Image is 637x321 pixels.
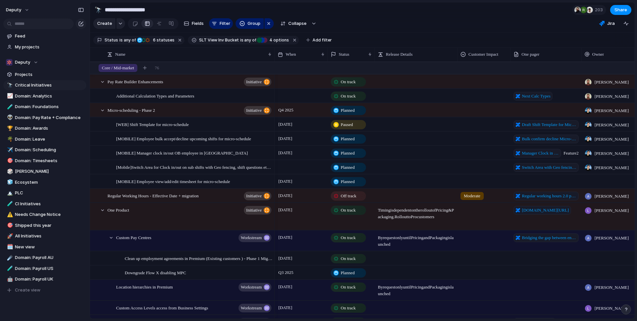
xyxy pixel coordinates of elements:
span: Location hierarchies in Premium [116,283,173,290]
button: Create view [3,285,86,295]
button: Collapse [276,18,310,29]
span: Pay Rate Builder Enhancements [107,78,163,85]
span: Q4 2025 [277,106,295,114]
button: isany of [239,36,258,44]
span: [DATE] [277,177,294,185]
button: 👽 [6,114,13,121]
span: initiative [246,106,262,115]
span: Domain: Pay Rate + Compliance [15,114,84,121]
a: Projects [3,70,86,80]
span: [PERSON_NAME] [15,168,84,175]
span: Planned [341,136,355,142]
span: Bulk confirm decline Micro-schedule via Mobile [522,136,577,142]
a: Regular working hours 2.0 pre-migration improvements [514,192,579,200]
a: 🧊Ecosystem [3,177,86,187]
span: Customer Impact [468,51,498,58]
span: 203 [595,7,605,13]
button: 🏔️ [6,190,13,196]
div: 🤖 [7,276,12,283]
div: 🎯 [7,157,12,164]
div: 🧪 [7,200,12,208]
button: Deputy [3,57,86,67]
a: [DOMAIN_NAME][URL] [514,206,571,215]
span: Ecosystem [15,179,84,186]
button: 🔭 [6,82,13,89]
button: isany of [118,36,137,44]
span: [MOBILE] Manager clock in/out OB employee in [GEOGRAPHIC_DATA] [116,149,248,157]
a: 🌴Domain: Leave [3,134,86,144]
span: My projects [15,44,84,50]
span: On track [341,234,356,241]
span: workstream [241,283,262,292]
span: workstream [241,233,262,242]
button: workstream [239,233,271,242]
button: 🎯 [6,222,13,229]
span: Share [614,7,627,13]
button: ⚠️ [6,211,13,218]
span: Domain: Analytics [15,93,84,99]
span: initiative [246,77,262,87]
span: 6 [151,37,157,42]
a: 🏆Domain: Awards [3,123,86,133]
span: Regular Working Hours - Effective Date + migration [107,192,199,199]
button: 🗓️ [6,244,13,250]
span: Timing is dependent on the roll out of Pricing & Packaging. Roll out to Pro customers [375,203,457,220]
span: [PERSON_NAME] [595,207,629,214]
span: Shipped this year [15,222,84,229]
button: 🌴 [6,136,13,143]
button: 🧪 [6,265,13,272]
div: 🚀All Initiatives [3,231,86,241]
span: Projects [15,71,84,78]
a: 📈Domain: Analytics [3,91,86,101]
span: Custom Pay Centres [116,233,151,241]
span: [WEB] Shift Template for micro-schedule [116,120,189,128]
div: 🎯Shipped this year [3,221,86,230]
a: 🎯Domain: Timesheets [3,156,86,166]
div: 🗓️New view [3,242,86,252]
a: ✈️Domain: Scheduling [3,145,86,155]
span: [PERSON_NAME] [595,284,629,291]
a: ☄️Domain: Payroll AU [3,253,86,263]
span: Domain: Timesheets [15,158,84,164]
span: Create [97,20,112,27]
a: Manager Clock in out on behalf of Employee for Micro-Schedule [514,149,561,158]
button: initiative [244,106,271,115]
div: 🧪Domain: Foundations [3,102,86,112]
span: When [286,51,296,58]
div: 🏔️PLC [3,188,86,198]
span: Switch Area with Geo fencing and Shift questions for Micro-scheduling clock in out?force_transiti... [522,164,577,171]
button: Add filter [302,35,336,45]
span: [PERSON_NAME] [595,93,629,100]
span: [PERSON_NAME] [595,136,629,143]
div: 👽 [7,114,12,121]
div: 🏔️ [7,189,12,197]
div: 🧪CI Initiatives [3,199,86,209]
span: Collapse [288,20,307,27]
span: One pager [522,51,539,58]
span: Domain: Payroll US [15,265,84,272]
button: 🎲 [6,168,13,175]
span: Moderate [464,193,480,199]
span: PLC [15,190,84,196]
a: 🔭Critical Initiatives [3,80,86,90]
span: [Mobile]Switch Area for Clock in/out on sub shifts with Geo fencing, shift questions etc from sub... [116,163,272,171]
span: Feature 2 [511,146,581,158]
span: Additional Calculation Types and Parameters [116,92,194,99]
span: Paused [341,121,353,128]
span: Deputy [15,59,30,66]
span: On track [341,255,356,262]
div: 🔭 [7,82,12,89]
span: [PERSON_NAME] [595,164,629,171]
span: Planned [341,107,355,114]
button: 4 options [257,36,290,44]
span: any of [123,37,136,43]
a: 👽Domain: Pay Rate + Compliance [3,113,86,123]
span: Off track [341,193,356,199]
a: 🤖Domain: Payroll UK [3,274,86,284]
div: 📈 [7,92,12,100]
span: By request only until Pricing and Packaging is launched [375,231,457,248]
